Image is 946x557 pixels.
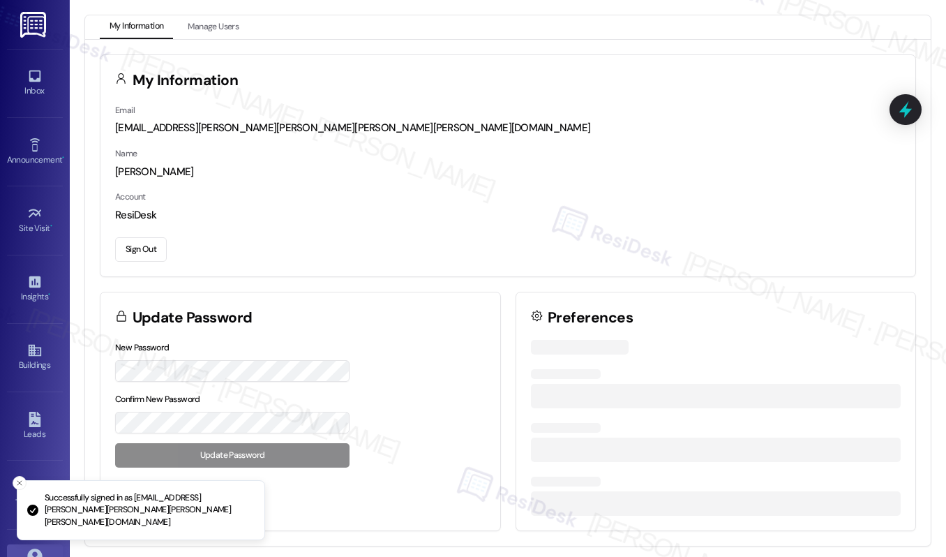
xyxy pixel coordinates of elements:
[48,290,50,299] span: •
[20,12,49,38] img: ResiDesk Logo
[178,15,248,39] button: Manage Users
[115,208,901,223] div: ResiDesk
[50,221,52,231] span: •
[548,311,633,325] h3: Preferences
[7,408,63,445] a: Leads
[115,105,135,116] label: Email
[7,270,63,308] a: Insights •
[115,394,200,405] label: Confirm New Password
[115,191,146,202] label: Account
[115,342,170,353] label: New Password
[13,476,27,490] button: Close toast
[133,311,253,325] h3: Update Password
[62,153,64,163] span: •
[7,476,63,514] a: Templates •
[115,165,901,179] div: [PERSON_NAME]
[7,64,63,102] a: Inbox
[7,339,63,376] a: Buildings
[115,121,901,135] div: [EMAIL_ADDRESS][PERSON_NAME][PERSON_NAME][PERSON_NAME][PERSON_NAME][DOMAIN_NAME]
[133,73,239,88] h3: My Information
[100,15,173,39] button: My Information
[7,202,63,239] a: Site Visit •
[115,148,137,159] label: Name
[45,492,253,529] p: Successfully signed in as [EMAIL_ADDRESS][PERSON_NAME][PERSON_NAME][PERSON_NAME][PERSON_NAME][DOM...
[115,237,167,262] button: Sign Out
